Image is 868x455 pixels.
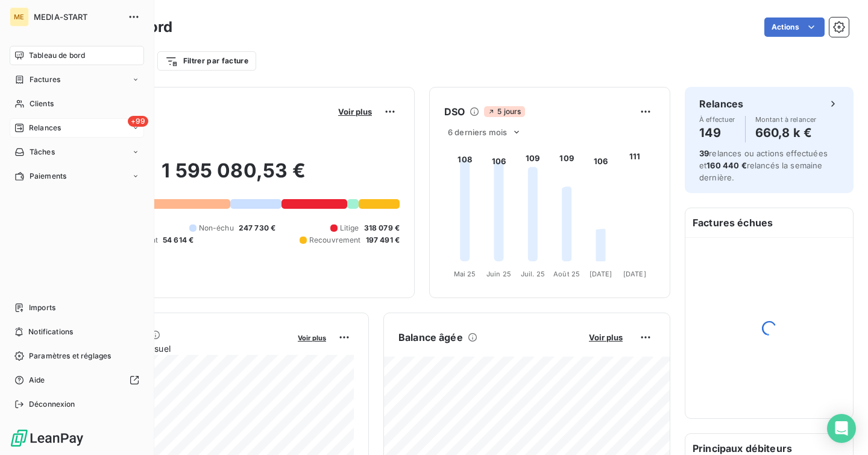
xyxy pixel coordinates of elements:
[454,270,476,278] tspan: Mai 25
[10,428,84,448] img: Logo LeanPay
[764,17,825,37] button: Actions
[706,161,746,170] span: 160 440 €
[239,223,275,234] span: 247 730 €
[30,74,60,85] span: Factures
[10,7,29,27] div: ME
[199,223,234,234] span: Non-échu
[444,104,465,119] h6: DSO
[29,351,111,361] span: Paramètres et réglages
[553,270,580,278] tspan: Août 25
[755,123,817,142] h4: 660,8 k €
[699,97,743,111] h6: Relances
[364,223,400,234] span: 318 079 €
[366,235,400,246] span: 197 491 €
[398,330,463,345] h6: Balance âgée
[335,106,376,117] button: Voir plus
[163,235,193,246] span: 54 614 €
[68,342,289,355] span: Chiffre d'affaires mensuel
[340,223,359,234] span: Litige
[128,116,148,127] span: +99
[623,270,646,278] tspan: [DATE]
[521,270,545,278] tspan: Juil. 25
[685,208,853,237] h6: Factures échues
[699,148,828,182] span: relances ou actions effectuées et relancés la semaine dernière.
[10,371,144,390] a: Aide
[68,159,400,195] h2: 1 595 080,53 €
[585,332,626,343] button: Voir plus
[30,171,66,182] span: Paiements
[590,270,612,278] tspan: [DATE]
[29,50,85,61] span: Tableau de bord
[30,147,55,157] span: Tâches
[589,332,623,342] span: Voir plus
[699,123,735,142] h4: 149
[30,98,54,109] span: Clients
[338,107,372,116] span: Voir plus
[29,399,75,410] span: Déconnexion
[755,116,817,123] span: Montant à relancer
[699,116,735,123] span: À effectuer
[486,270,511,278] tspan: Juin 25
[29,302,55,313] span: Imports
[34,12,121,22] span: MEDIA-START
[484,106,524,117] span: 5 jours
[29,375,45,386] span: Aide
[298,334,326,342] span: Voir plus
[157,51,256,71] button: Filtrer par facture
[699,148,709,158] span: 39
[28,326,73,337] span: Notifications
[448,127,507,137] span: 6 derniers mois
[827,414,856,443] div: Open Intercom Messenger
[294,332,330,343] button: Voir plus
[29,122,61,133] span: Relances
[309,235,361,246] span: Recouvrement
